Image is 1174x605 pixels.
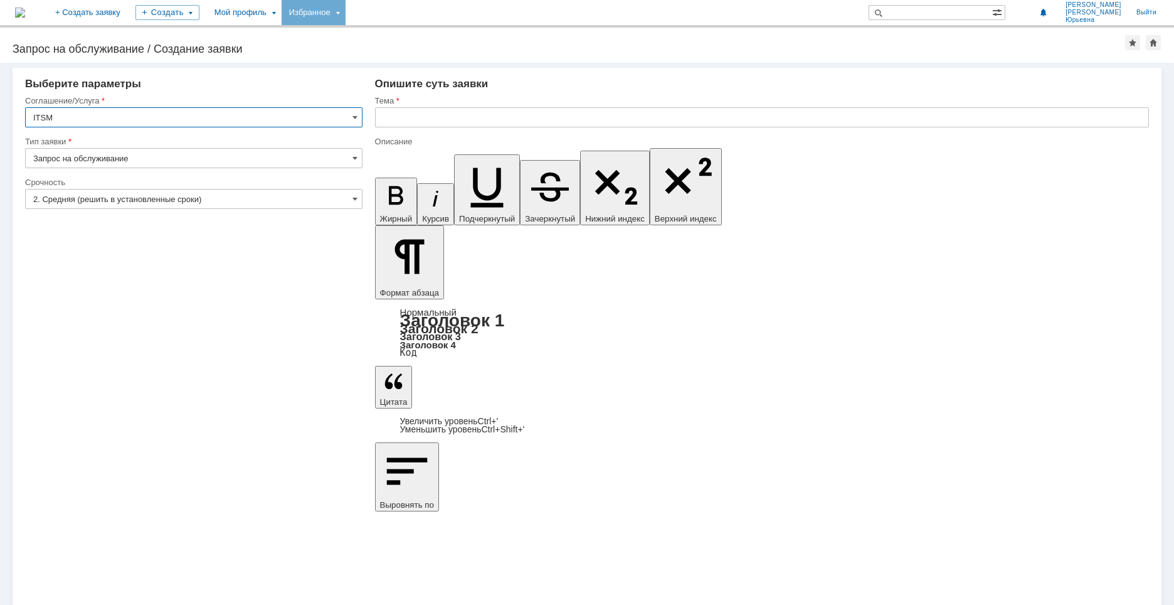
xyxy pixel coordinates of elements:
span: Зачеркнутый [525,214,575,223]
span: Выровнять по [380,500,434,510]
span: Опишите суть заявки [375,78,489,90]
a: Код [400,347,417,358]
div: Соглашение/Услуга [25,97,360,105]
img: logo [15,8,25,18]
div: Срочность [25,178,360,186]
a: Заголовок 3 [400,331,461,342]
span: Формат абзаца [380,288,439,297]
span: Расширенный поиск [992,6,1005,18]
button: Курсив [417,183,454,225]
div: Запрос на обслуживание / Создание заявки [13,43,1125,55]
span: Нижний индекс [585,214,645,223]
div: Добавить в избранное [1125,35,1140,50]
div: Сделать домашней страницей [1146,35,1161,50]
button: Формат абзаца [375,225,444,299]
button: Верхний индекс [650,148,722,225]
span: Юрьевна [1066,16,1121,24]
a: Decrease [400,424,525,434]
div: Тема [375,97,1146,105]
span: Ctrl+Shift+' [481,424,524,434]
span: Ctrl+' [478,416,499,426]
a: Increase [400,416,499,426]
button: Выровнять по [375,442,439,511]
span: [PERSON_NAME] [1066,1,1121,9]
div: Создать [135,5,199,20]
button: Жирный [375,178,418,225]
div: Описание [375,137,1146,146]
button: Нижний индекс [580,151,650,225]
button: Зачеркнутый [520,160,580,225]
div: Формат абзаца [375,308,1149,357]
span: Подчеркнутый [459,214,515,223]
span: Верхний индекс [655,214,717,223]
a: Заголовок 1 [400,311,505,330]
div: Цитата [375,417,1149,434]
a: Заголовок 4 [400,340,456,350]
span: Цитата [380,397,408,407]
a: Нормальный [400,307,457,318]
a: Заголовок 2 [400,321,479,336]
button: Подчеркнутый [454,154,520,225]
span: Жирный [380,214,413,223]
span: Курсив [422,214,449,223]
div: Тип заявки [25,137,360,146]
button: Цитата [375,366,413,409]
span: [PERSON_NAME] [1066,9,1121,16]
span: Выберите параметры [25,78,141,90]
a: Перейти на домашнюю страницу [15,8,25,18]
